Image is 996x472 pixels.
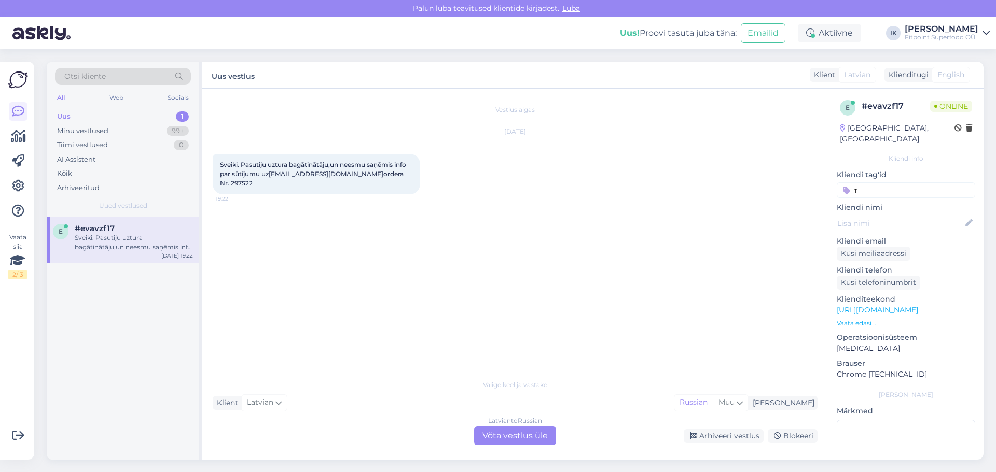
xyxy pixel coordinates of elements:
div: 2 / 3 [8,270,27,279]
b: Uus! [620,28,640,38]
div: Vestlus algas [213,105,818,115]
div: Kõik [57,168,72,179]
span: English [937,69,964,80]
span: Latvian [247,397,273,408]
div: 1 [176,111,189,122]
div: Klient [810,69,835,80]
div: Sveiki. Pasutiju uztura bagātinātāju,un neesmu saņēmis info par sūtījumu uz [EMAIL_ADDRESS][DOMAI... [75,233,193,252]
div: Klient [213,397,238,408]
span: Muu [718,397,735,407]
button: Emailid [741,23,785,43]
div: Proovi tasuta juba täna: [620,27,737,39]
div: [DATE] [213,127,818,136]
p: [MEDICAL_DATA] [837,343,975,354]
div: # evavzf17 [862,100,930,112]
span: Online [930,101,972,112]
div: Socials [165,91,191,105]
span: 19:22 [216,195,255,203]
a: [EMAIL_ADDRESS][DOMAIN_NAME] [269,170,383,178]
span: #evavzf17 [75,224,115,233]
p: Chrome [TECHNICAL_ID] [837,369,975,380]
span: Latvian [844,69,870,80]
p: Operatsioonisüsteem [837,332,975,343]
div: [PERSON_NAME] [905,25,978,33]
span: Sveiki. Pasutiju uztura bagātinātāju,un neesmu saņēmis info par sūtījumu uz ordera Nr. 297522 [220,161,408,187]
a: [PERSON_NAME]Fitpoint Superfood OÜ [905,25,990,41]
div: [PERSON_NAME] [837,390,975,399]
p: Kliendi email [837,236,975,247]
span: Otsi kliente [64,71,106,82]
div: All [55,91,67,105]
div: Kliendi info [837,154,975,163]
div: Blokeeri [768,429,818,443]
div: Vaata siia [8,233,27,279]
div: Küsi meiliaadressi [837,247,910,261]
span: Luba [559,4,583,13]
div: Klienditugi [884,69,929,80]
span: Uued vestlused [99,201,147,210]
div: Aktiivne [798,24,861,42]
input: Lisa tag [837,182,975,198]
div: Russian [674,395,713,410]
img: Askly Logo [8,70,28,90]
span: e [846,104,850,111]
p: Brauser [837,358,975,369]
div: Minu vestlused [57,126,108,136]
p: Kliendi tag'id [837,169,975,180]
span: e [59,227,63,235]
div: [GEOGRAPHIC_DATA], [GEOGRAPHIC_DATA] [840,123,955,145]
div: [PERSON_NAME] [749,397,814,408]
input: Lisa nimi [837,218,963,229]
div: AI Assistent [57,154,95,165]
div: 99+ [167,126,189,136]
div: Web [107,91,126,105]
div: Fitpoint Superfood OÜ [905,33,978,41]
div: Arhiveeritud [57,183,100,193]
div: Uus [57,111,71,122]
div: Tiimi vestlused [57,140,108,150]
p: Märkmed [837,406,975,417]
div: Võta vestlus üle [474,426,556,445]
div: Arhiveeri vestlus [684,429,764,443]
p: Klienditeekond [837,294,975,305]
label: Uus vestlus [212,68,255,82]
div: Küsi telefoninumbrit [837,276,920,290]
p: Kliendi telefon [837,265,975,276]
div: Latvian to Russian [488,416,542,425]
div: Valige keel ja vastake [213,380,818,390]
p: Kliendi nimi [837,202,975,213]
div: 0 [174,140,189,150]
div: IK [886,26,901,40]
a: [URL][DOMAIN_NAME] [837,305,918,314]
p: Vaata edasi ... [837,319,975,328]
div: [DATE] 19:22 [161,252,193,260]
